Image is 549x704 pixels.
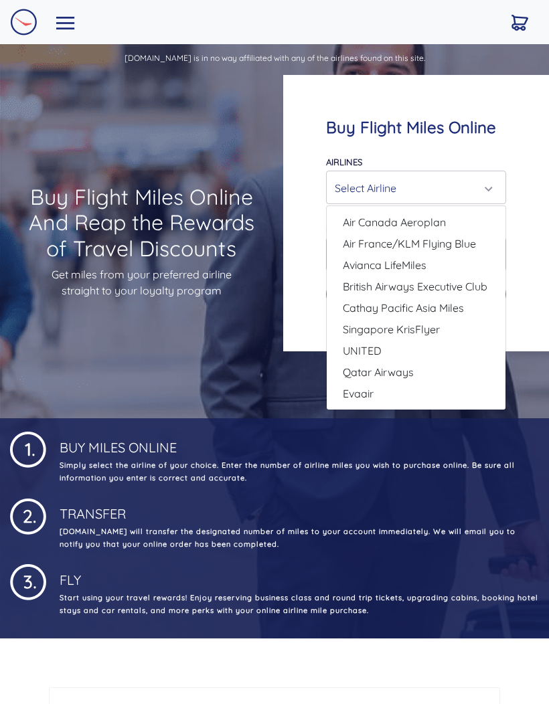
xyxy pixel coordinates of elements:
[343,236,476,252] span: Air France/KLM Flying Blue
[335,175,489,201] div: Select Airline
[57,495,539,522] h4: Transfer
[57,429,539,456] h4: Buy Miles Online
[343,364,414,380] span: Qatar Airways
[343,385,374,402] span: Evaair
[512,15,528,31] img: Cart
[343,300,464,316] span: Cathay Pacific Asia Miles
[10,561,46,600] img: 1
[48,11,84,32] button: Toggle navigation
[10,429,46,468] img: 1
[326,118,506,137] h4: Buy Flight Miles Online
[326,171,506,204] button: Select Airline
[10,9,37,35] img: Logo
[343,343,382,359] span: UNITED
[57,459,539,485] p: Simply select the airline of your choice. Enter the number of airline miles you wish to purchase ...
[21,184,262,261] h1: Buy Flight Miles Online And Reap the Rewards of Travel Discounts
[343,214,446,230] span: Air Canada Aeroplan
[343,278,487,294] span: British Airways Executive Club
[57,525,539,551] p: [DOMAIN_NAME] will transfer the designated number of miles to your account immediately. We will e...
[343,321,440,337] span: Singapore KrisFlyer
[21,266,262,298] p: Get miles from your preferred airline straight to your loyalty program
[326,157,362,167] label: Airlines
[57,561,539,588] h4: Fly
[56,17,75,29] img: Toggle
[57,592,539,617] p: Start using your travel rewards! Enjoy reserving business class and round trip tickets, upgrading...
[10,495,46,535] img: 1
[10,5,37,39] a: Logo
[343,257,426,273] span: Avianca LifeMiles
